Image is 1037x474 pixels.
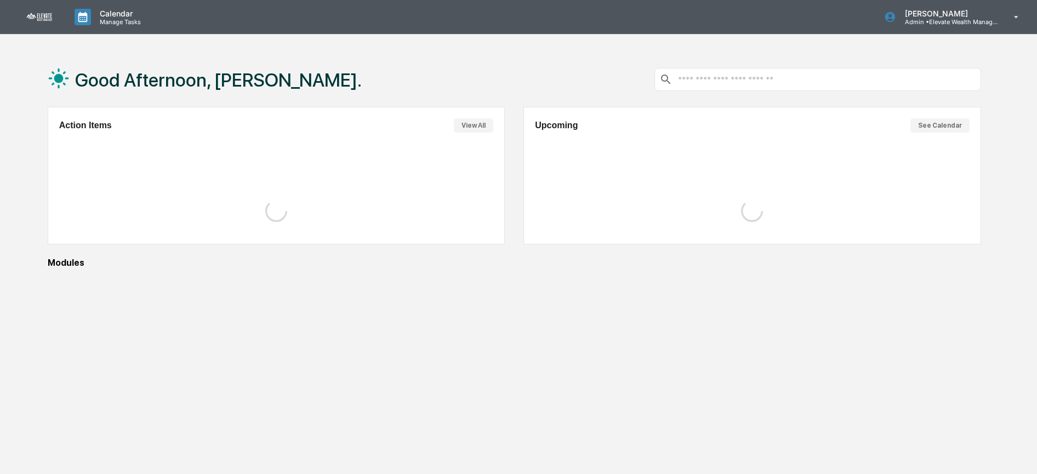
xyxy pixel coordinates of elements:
[59,121,112,130] h2: Action Items
[910,118,970,133] button: See Calendar
[26,13,53,21] img: logo
[91,9,146,18] p: Calendar
[91,18,146,26] p: Manage Tasks
[896,9,998,18] p: [PERSON_NAME]
[75,69,362,91] h1: Good Afternoon, [PERSON_NAME].
[454,118,493,133] button: View All
[896,18,998,26] p: Admin • Elevate Wealth Management
[48,258,981,268] div: Modules
[535,121,578,130] h2: Upcoming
